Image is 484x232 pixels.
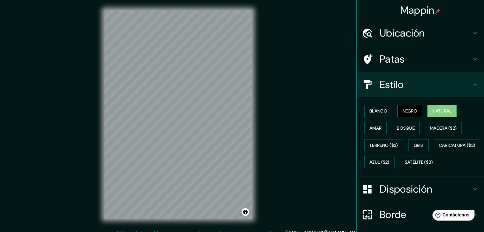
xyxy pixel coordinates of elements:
div: Ubicación [357,20,484,46]
font: Gris [414,142,423,148]
font: Disposición [380,182,432,196]
img: pin-icon.png [435,9,440,14]
font: Terreno ($2) [369,142,398,148]
font: Azul ($2) [369,160,389,165]
button: Negro [397,105,423,117]
div: Patas [357,46,484,72]
button: Satélite ($3) [400,156,438,168]
font: Patas [380,52,405,66]
iframe: Lanzador de widgets de ayuda [427,207,477,225]
div: Estilo [357,72,484,97]
font: Madera ($2) [430,125,457,131]
font: Blanco [369,108,387,114]
button: Natural [427,105,457,117]
font: Borde [380,208,406,221]
button: Activar o desactivar atribución [242,208,249,216]
font: Ubicación [380,26,425,40]
font: Satélite ($3) [405,160,433,165]
div: Disposición [357,176,484,202]
font: Caricatura ($2) [439,142,475,148]
div: Borde [357,202,484,227]
font: Amar [369,125,382,131]
button: Caricatura ($2) [434,139,480,151]
button: Amar [364,122,387,134]
font: Estilo [380,78,403,91]
button: Bosque [392,122,420,134]
button: Terreno ($2) [364,139,403,151]
font: Mappin [400,3,434,17]
font: Bosque [397,125,415,131]
button: Azul ($2) [364,156,395,168]
button: Blanco [364,105,392,117]
font: Negro [403,108,417,114]
button: Gris [408,139,429,151]
font: Natural [432,108,452,114]
canvas: Mapa [104,10,252,219]
button: Madera ($2) [425,122,462,134]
